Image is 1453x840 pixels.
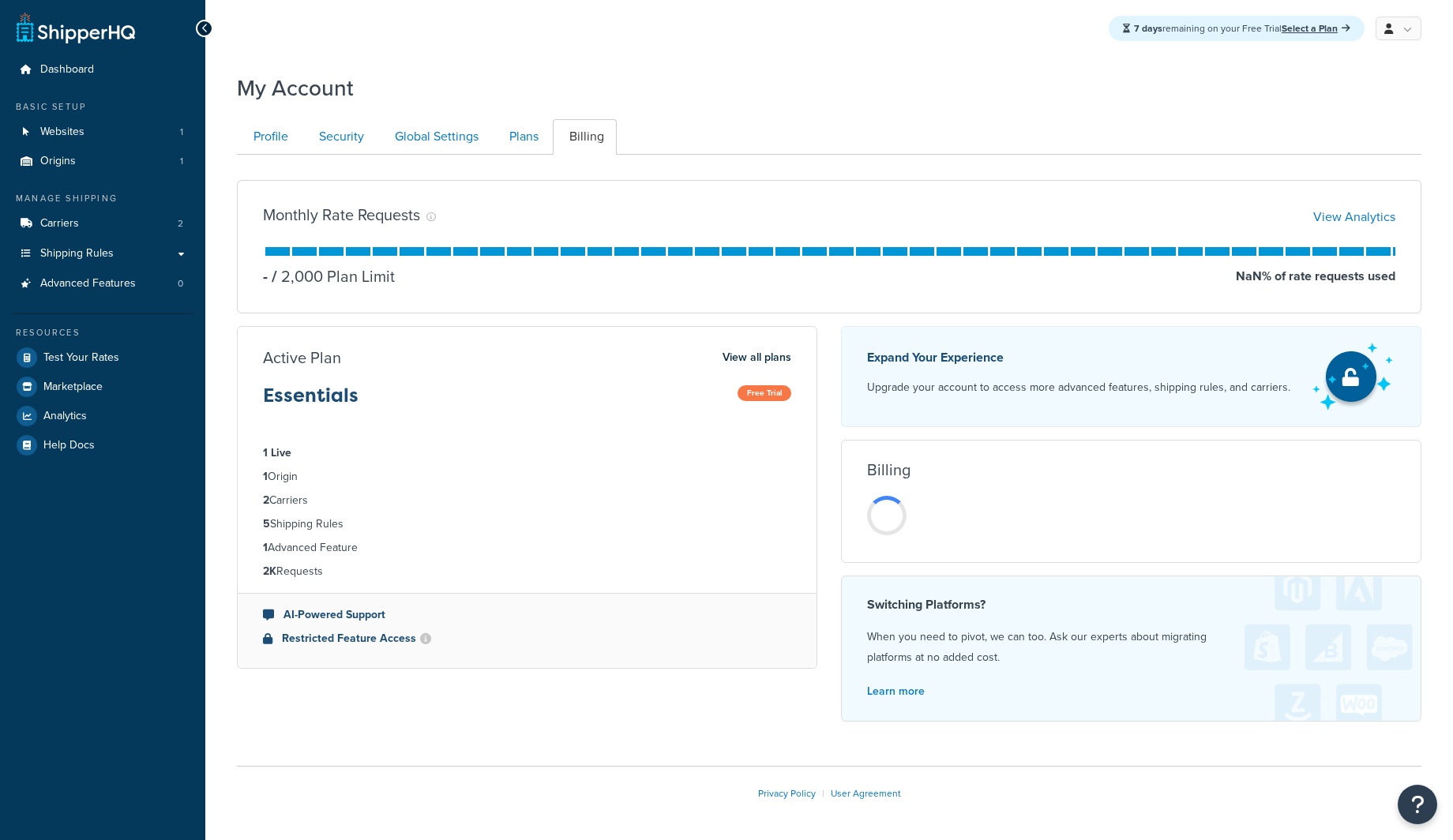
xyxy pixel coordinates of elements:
h3: Monthly Rate Requests [263,206,420,223]
h1: My Account [237,73,354,103]
li: Restricted Feature Access [263,630,791,647]
a: Shipping Rules [12,239,193,268]
span: | [822,786,824,801]
a: Carriers 2 [12,209,193,238]
a: Dashboard [12,55,193,84]
span: Analytics [43,410,87,423]
div: remaining on your Free Trial [1109,16,1365,41]
p: Upgrade your account to access more advanced features, shipping rules, and carriers. [867,377,1290,399]
a: Global Settings [378,119,491,155]
strong: 2K [263,563,276,579]
span: Test Your Rates [43,351,119,365]
a: View Analytics [1313,208,1395,226]
li: Carriers [263,492,791,509]
li: Origins [12,147,193,176]
li: Shipping Rules [263,516,791,533]
li: Advanced Features [12,269,193,298]
a: Advanced Features 0 [12,269,193,298]
a: Marketplace [12,373,193,401]
div: Basic Setup [12,100,193,114]
a: Test Your Rates [12,343,193,372]
a: Security [302,119,377,155]
span: / [272,264,277,288]
span: Origins [40,155,76,168]
p: Expand Your Experience [867,347,1290,369]
span: 2 [178,217,183,231]
a: Websites 1 [12,118,193,147]
strong: 1 [263,539,268,556]
a: Privacy Policy [758,786,816,801]
strong: 2 [263,492,269,508]
div: Manage Shipping [12,192,193,205]
strong: 1 Live [263,444,291,461]
strong: 7 days [1134,21,1162,36]
button: Open Resource Center [1398,785,1437,824]
h3: Active Plan [263,349,341,366]
li: AI-Powered Support [263,606,791,624]
span: Marketplace [43,381,103,394]
a: Plans [493,119,551,155]
li: Carriers [12,209,193,238]
a: Expand Your Experience Upgrade your account to access more advanced features, shipping rules, and... [841,326,1421,427]
a: User Agreement [831,786,901,801]
span: Dashboard [40,63,94,77]
span: Websites [40,126,84,139]
h3: Essentials [263,385,359,418]
a: Help Docs [12,431,193,459]
li: Websites [12,118,193,147]
a: Select a Plan [1282,21,1350,36]
div: Resources [12,326,193,339]
span: Free Trial [738,385,791,401]
a: Profile [237,119,301,155]
a: Billing [553,119,617,155]
a: ShipperHQ Home [17,12,135,43]
h4: Switching Platforms? [867,595,1395,614]
h3: Billing [867,461,910,478]
a: Origins 1 [12,147,193,176]
li: Origin [263,468,791,486]
strong: 5 [263,516,270,532]
span: 1 [180,126,183,139]
strong: 1 [263,468,268,485]
a: View all plans [723,347,791,368]
a: Analytics [12,402,193,430]
p: NaN % of rate requests used [1236,265,1395,287]
p: When you need to pivot, we can too. Ask our experts about migrating platforms at no added cost. [867,627,1395,668]
a: Learn more [867,683,925,699]
span: Help Docs [43,439,95,452]
span: Shipping Rules [40,247,114,261]
span: Carriers [40,217,79,231]
p: 2,000 Plan Limit [268,265,395,287]
li: Requests [263,563,791,580]
p: - [263,265,268,287]
li: Advanced Feature [263,539,791,557]
span: 0 [178,277,183,291]
span: 1 [180,155,183,168]
span: Advanced Features [40,277,136,291]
